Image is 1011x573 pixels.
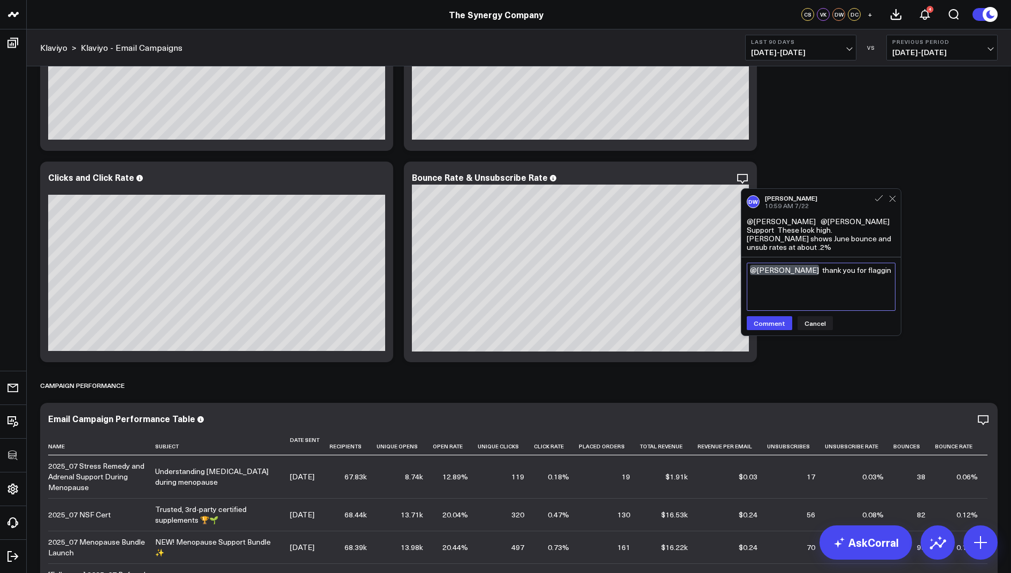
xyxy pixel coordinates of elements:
div: 13.71k [401,509,423,520]
div: 8.74k [405,471,423,482]
div: $0.03 [739,471,757,482]
a: Klaviyo - Email Campaigns [81,42,182,54]
div: DC [848,8,861,21]
button: Cancel [798,316,833,330]
div: $0.24 [739,542,757,553]
th: Total Revenue [640,431,698,455]
button: + [863,8,876,21]
span: + [868,11,872,18]
div: 0.47% [548,509,569,520]
th: Date Sent [290,431,330,455]
div: 0.03% [862,471,884,482]
div: > [40,42,76,54]
div: 130 [617,509,630,520]
th: Bounce Rate [935,431,987,455]
div: CS [801,8,814,21]
div: 161 [617,542,630,553]
div: 13.98k [401,542,423,553]
span: [DATE] - [DATE] [751,48,851,57]
div: 0.06% [956,471,978,482]
div: 19 [622,471,630,482]
div: 0.73% [548,542,569,553]
div: 12.89% [442,471,468,482]
th: Revenue Per Email [698,431,767,455]
div: [DATE] [290,542,315,553]
a: Klaviyo [40,42,67,54]
th: Unique Clicks [478,431,534,455]
b: Last 90 Days [751,39,851,45]
div: 82 [917,509,925,520]
span: [DATE] - [DATE] [892,48,992,57]
a: AskCorral [819,525,912,560]
div: 0.12% [956,509,978,520]
div: [PERSON_NAME] [765,194,817,202]
button: Previous Period[DATE]-[DATE] [886,35,998,60]
div: 56 [807,509,815,520]
div: [DATE] [290,509,315,520]
div: 20.04% [442,509,468,520]
span: 10:59 AM 7/22 [765,201,809,210]
button: Comment [747,316,792,330]
div: 0.18% [548,471,569,482]
div: $1.91k [665,471,688,482]
div: 2025_07 Stress Remedy and Adrenal Support During Menopause [48,461,145,493]
div: $16.53k [661,509,688,520]
div: 320 [511,509,524,520]
div: 2025_07 Menopause Bundle Launch [48,537,145,558]
th: Subject [155,431,290,455]
div: Campaign Performance [40,373,125,398]
div: Bounce Rate & Unsubscribe Rate [412,171,548,183]
th: Unsubscribe Rate [825,431,893,455]
th: Click Rate [534,431,579,455]
div: Clicks and Click Rate [48,171,134,183]
div: VS [862,44,881,51]
div: $0.24 [739,509,757,520]
textarea: @[PERSON_NAME] thank you for flaggin [747,263,895,311]
div: 0.08% [862,509,884,520]
div: DW [747,195,760,208]
div: $16.22k [661,542,688,553]
button: Last 90 Days[DATE]-[DATE] [745,35,856,60]
div: 67.83k [344,471,367,482]
th: Placed Orders [579,431,640,455]
div: 4 [926,6,933,13]
div: 38 [917,471,925,482]
div: 68.44k [344,509,367,520]
div: [DATE] [290,471,315,482]
div: 497 [511,542,524,553]
div: 119 [511,471,524,482]
div: VK [817,8,830,21]
th: Open Rate [433,431,478,455]
th: Unique Opens [377,431,433,455]
th: Unsubscribes [767,431,825,455]
div: 70 [807,542,815,553]
th: Recipients [330,431,377,455]
div: 68.39k [344,542,367,553]
b: Previous Period [892,39,992,45]
div: Trusted, 3rd-party certified supplements 🏆🌱 [155,504,280,525]
div: 20.44% [442,542,468,553]
a: The Synergy Company [449,9,543,20]
div: NEW! Menopause Support Bundle ✨ [155,537,280,558]
th: Bounces [893,431,935,455]
div: Email Campaign Performance Table [48,412,195,424]
div: @[PERSON_NAME] @[PERSON_NAME] Support These look high. [PERSON_NAME] shows June bounce and unsub ... [747,217,895,251]
div: Understanding [MEDICAL_DATA] during menopause [155,466,280,487]
div: 17 [807,471,815,482]
div: 2025_07 NSF Cert [48,509,111,520]
div: DW [832,8,845,21]
th: Name [48,431,155,455]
